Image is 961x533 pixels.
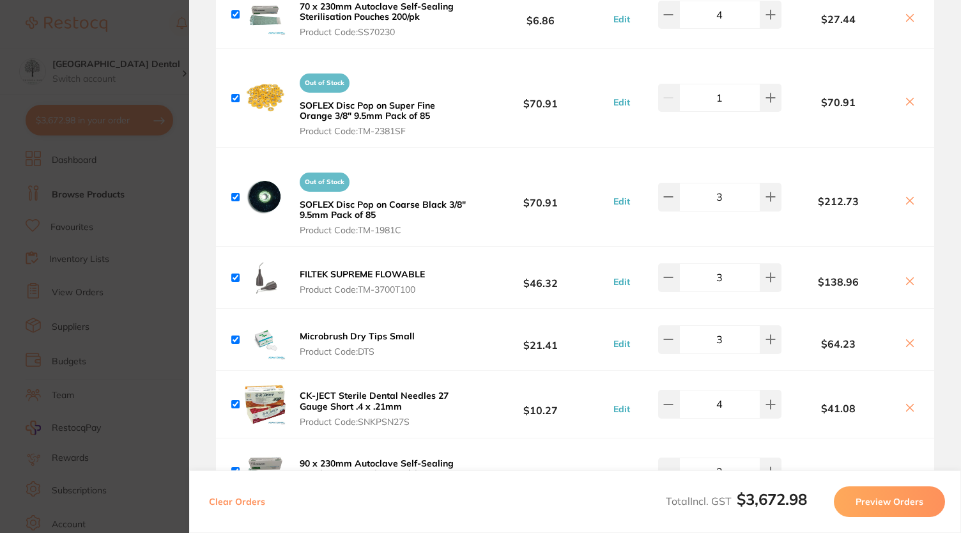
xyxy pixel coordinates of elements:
span: Out of Stock [300,73,350,93]
button: FILTEK SUPREME FLOWABLE Product Code:TM-3700T100 [296,268,429,295]
img: MThkN2Vhag [245,257,286,298]
span: Product Code: TM-2381SF [300,126,468,136]
span: Product Code: SS70230 [300,27,468,37]
img: dHJ1ZTB1Zw [245,384,286,425]
b: $70.91 [472,86,610,110]
button: Edit [610,338,634,350]
img: cmI4YzF5dg [245,451,286,492]
b: $27.44 [781,13,896,25]
button: Edit [610,276,634,288]
span: Product Code: DTS [300,346,415,357]
b: $7.05 [472,460,610,484]
span: Total Incl. GST [666,495,807,507]
span: Product Code: SNKPSN27S [300,417,468,427]
b: FILTEK SUPREME FLOWABLE [300,268,425,280]
button: Out of StockSOFLEX Disc Pop on Coarse Black 3/8" 9.5mm Pack of 85 Product Code:TM-1981C [296,167,472,236]
b: CK-JECT Sterile Dental Needles 27 Gauge Short .4 x .21mm [300,390,449,412]
b: $70.91 [781,97,896,108]
b: $3,672.98 [737,490,807,509]
b: $70.91 [472,185,610,209]
img: ejN6MmtlYg [245,176,286,217]
button: Out of StockSOFLEX Disc Pop on Super Fine Orange 3/8" 9.5mm Pack of 85 Product Code:TM-2381SF [296,68,472,137]
button: Edit [610,403,634,415]
b: $138.96 [781,276,896,288]
b: $212.73 [781,196,896,207]
span: Product Code: TM-1981C [300,225,468,235]
b: $41.08 [781,403,896,414]
img: b2RweHlkZw [245,319,286,360]
span: Product Code: TM-3700T100 [300,284,425,295]
button: Edit [610,196,634,207]
button: 70 x 230mm Autoclave Self-Sealing Sterilisation Pouches 200/pk Product Code:SS70230 [296,1,472,38]
button: Preview Orders [834,486,945,517]
b: $6.86 [472,3,610,26]
b: SOFLEX Disc Pop on Coarse Black 3/8" 9.5mm Pack of 85 [300,199,466,220]
button: Clear Orders [205,486,269,517]
button: 90 x 230mm Autoclave Self-Sealing Sterilisation Pouches 200/pk Product Code:SS90230 [296,458,472,495]
span: Out of Stock [300,173,350,192]
button: Microbrush Dry Tips Small Product Code:DTS [296,330,419,357]
button: Edit [610,13,634,25]
b: 70 x 230mm Autoclave Self-Sealing Sterilisation Pouches 200/pk [300,1,454,22]
b: SOFLEX Disc Pop on Super Fine Orange 3/8" 9.5mm Pack of 85 [300,100,435,121]
b: $46.32 [472,266,610,290]
b: $10.27 [472,392,610,416]
b: $21.41 [472,328,610,351]
b: $64.23 [781,338,896,350]
img: Y3FoeXA4Nw [245,77,286,118]
b: 90 x 230mm Autoclave Self-Sealing Sterilisation Pouches 200/pk [300,458,454,479]
button: Edit [610,97,634,108]
b: Microbrush Dry Tips Small [300,330,415,342]
button: CK-JECT Sterile Dental Needles 27 Gauge Short .4 x .21mm Product Code:SNKPSN27S [296,390,472,427]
